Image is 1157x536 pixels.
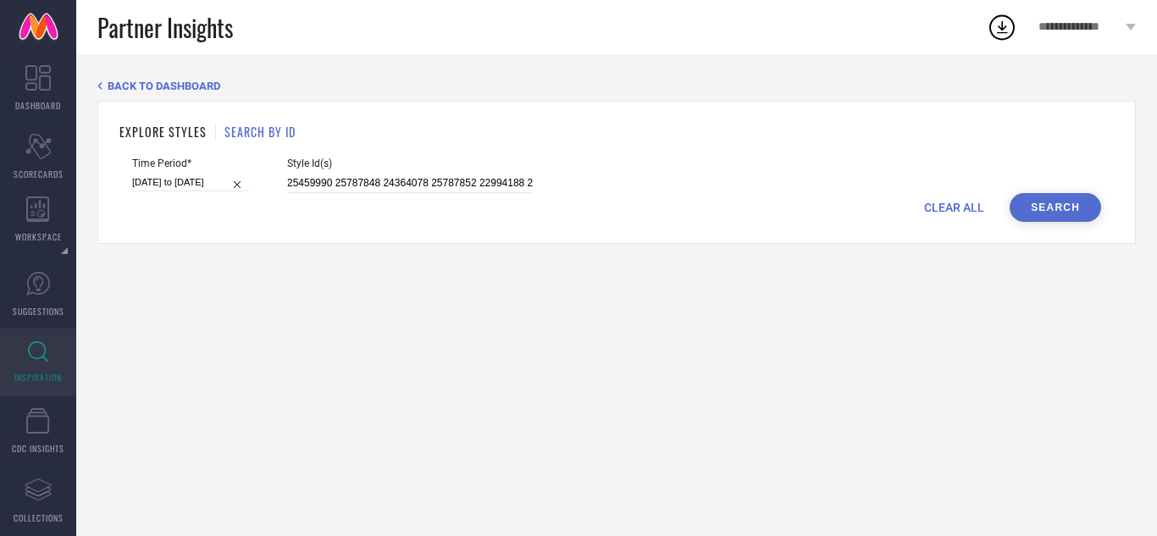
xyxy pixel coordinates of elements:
input: Select time period [132,174,249,191]
span: BACK TO DASHBOARD [108,80,220,92]
span: INSPIRATION [14,371,62,384]
span: WORKSPACE [15,230,62,243]
span: COLLECTIONS [14,511,64,524]
span: SCORECARDS [14,168,64,180]
span: Partner Insights [97,10,233,45]
span: Style Id(s) [287,157,533,169]
input: Enter comma separated style ids e.g. 12345, 67890 [287,174,533,193]
span: Time Period* [132,157,249,169]
span: SUGGESTIONS [13,305,64,318]
span: CDC INSIGHTS [12,442,64,455]
h1: SEARCH BY ID [224,123,296,141]
span: CLEAR ALL [924,201,984,214]
button: Search [1010,193,1101,222]
div: Back TO Dashboard [97,80,1136,92]
span: DASHBOARD [15,99,61,112]
h1: EXPLORE STYLES [119,123,207,141]
div: Open download list [987,12,1017,42]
